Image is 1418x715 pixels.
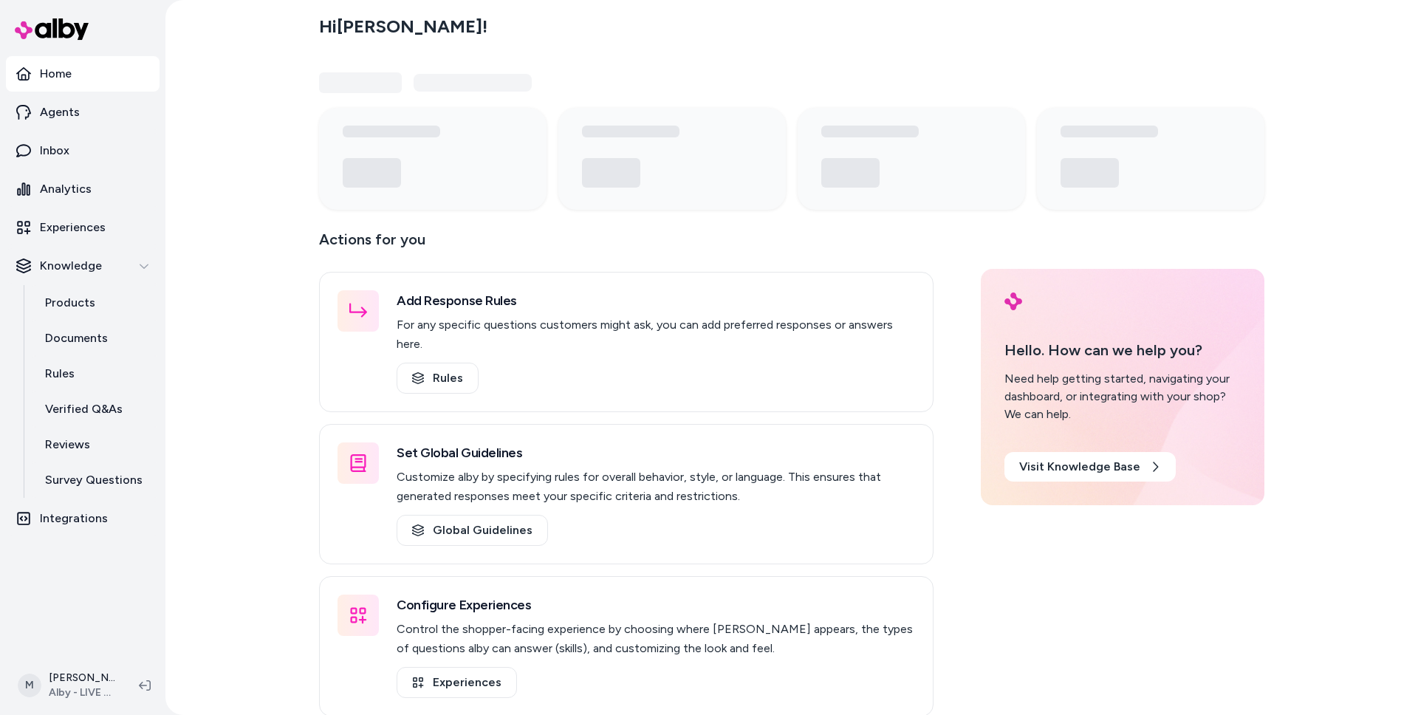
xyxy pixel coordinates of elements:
button: Knowledge [6,248,160,284]
span: M [18,674,41,697]
p: Rules [45,365,75,383]
h3: Set Global Guidelines [397,442,915,463]
button: M[PERSON_NAME]Alby - LIVE on [DOMAIN_NAME] [9,662,127,709]
a: Rules [397,363,479,394]
p: Products [45,294,95,312]
p: Actions for you [319,227,934,263]
a: Survey Questions [30,462,160,498]
p: Knowledge [40,257,102,275]
p: Home [40,65,72,83]
a: Products [30,285,160,321]
h3: Configure Experiences [397,595,915,615]
p: Verified Q&As [45,400,123,418]
a: Experiences [397,667,517,698]
a: Agents [6,95,160,130]
p: Survey Questions [45,471,143,489]
p: Documents [45,329,108,347]
a: Global Guidelines [397,515,548,546]
a: Visit Knowledge Base [1004,452,1176,482]
h3: Add Response Rules [397,290,915,311]
a: Verified Q&As [30,391,160,427]
p: Inbox [40,142,69,160]
p: For any specific questions customers might ask, you can add preferred responses or answers here. [397,315,915,354]
a: Analytics [6,171,160,207]
div: Need help getting started, navigating your dashboard, or integrating with your shop? We can help. [1004,370,1241,423]
p: Agents [40,103,80,121]
h2: Hi [PERSON_NAME] ! [319,16,487,38]
a: Home [6,56,160,92]
p: Hello. How can we help you? [1004,339,1241,361]
p: Experiences [40,219,106,236]
p: Customize alby by specifying rules for overall behavior, style, or language. This ensures that ge... [397,468,915,506]
p: [PERSON_NAME] [49,671,115,685]
a: Rules [30,356,160,391]
p: Control the shopper-facing experience by choosing where [PERSON_NAME] appears, the types of quest... [397,620,915,658]
a: Documents [30,321,160,356]
img: alby Logo [15,18,89,40]
p: Analytics [40,180,92,198]
p: Integrations [40,510,108,527]
span: Alby - LIVE on [DOMAIN_NAME] [49,685,115,700]
a: Inbox [6,133,160,168]
a: Experiences [6,210,160,245]
img: alby Logo [1004,292,1022,310]
p: Reviews [45,436,90,454]
a: Reviews [30,427,160,462]
a: Integrations [6,501,160,536]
